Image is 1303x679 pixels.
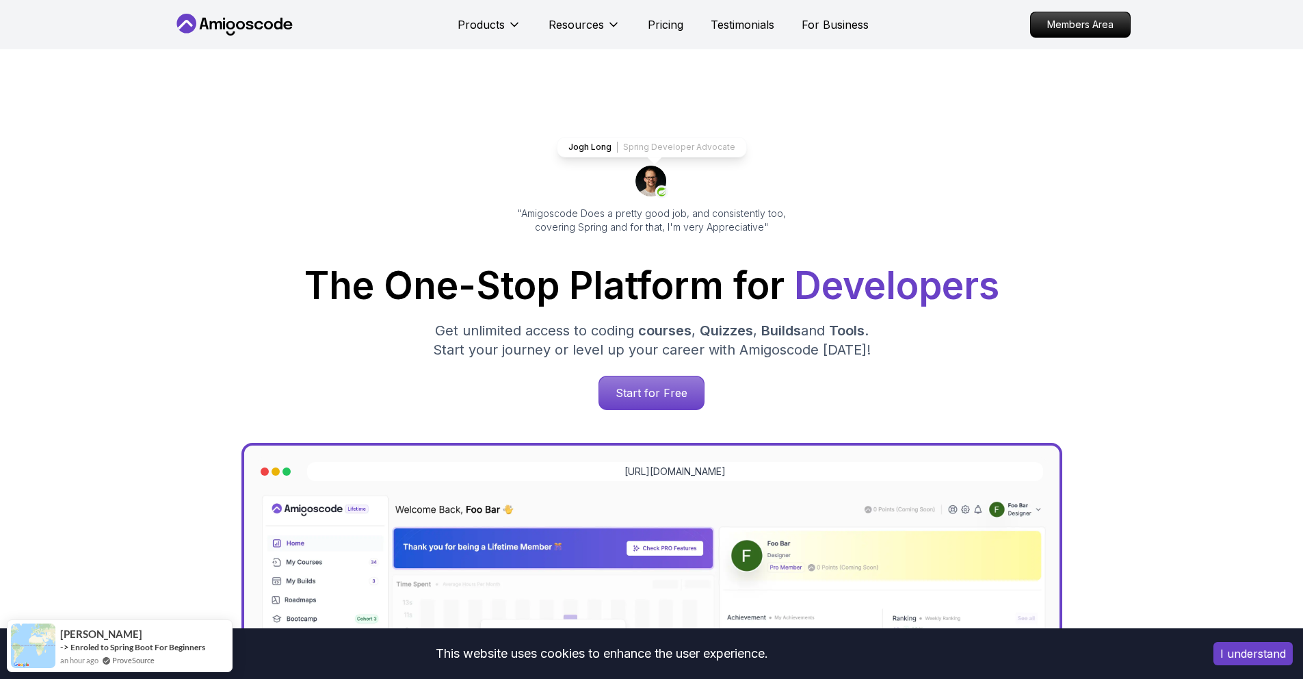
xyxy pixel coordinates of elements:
div: This website uses cookies to enhance the user experience. [10,639,1193,669]
span: Builds [761,322,801,339]
p: Spring Developer Advocate [623,142,735,153]
a: Members Area [1030,12,1131,38]
p: Jogh Long [568,142,611,153]
p: Start for Free [599,376,704,409]
img: josh long [635,166,668,198]
span: Developers [794,263,999,308]
a: Pricing [648,16,683,33]
button: Resources [549,16,620,44]
a: [URL][DOMAIN_NAME] [624,465,726,478]
span: [PERSON_NAME] [60,628,142,640]
img: provesource social proof notification image [11,624,55,668]
p: Get unlimited access to coding , , and . Start your journey or level up your career with Amigosco... [422,321,882,359]
a: Enroled to Spring Boot For Beginners [70,642,205,652]
p: Members Area [1031,12,1130,37]
p: Resources [549,16,604,33]
a: For Business [802,16,869,33]
a: ProveSource [112,654,155,666]
h1: The One-Stop Platform for [184,267,1120,305]
iframe: chat widget [1218,593,1303,658]
span: Quizzes [700,322,753,339]
p: "Amigoscode Does a pretty good job, and consistently too, covering Spring and for that, I'm very ... [499,207,805,234]
a: Testimonials [711,16,774,33]
span: -> [60,641,69,652]
span: courses [638,322,692,339]
button: Products [458,16,521,44]
p: Products [458,16,505,33]
button: Accept cookies [1213,642,1293,665]
span: Tools [829,322,865,339]
a: Start for Free [598,376,705,410]
span: an hour ago [60,654,98,666]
